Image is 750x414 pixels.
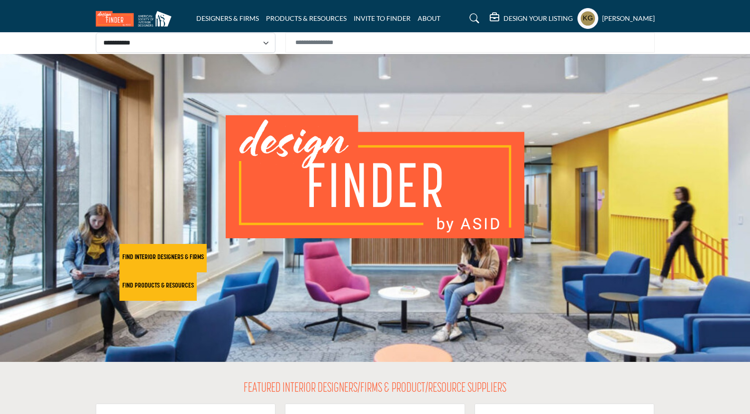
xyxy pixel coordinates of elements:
div: DESIGN YOUR LISTING [490,13,573,24]
h2: FIND PRODUCTS & RESOURCES [122,282,194,290]
img: Site Logo [96,11,176,27]
a: INVITE TO FINDER [354,14,411,22]
a: DESIGNERS & FIRMS [196,14,259,22]
h2: FEATURED INTERIOR DESIGNERS/FIRMS & PRODUCT/RESOURCE SUPPLIERS [244,381,506,397]
img: image [226,115,524,238]
a: Search [461,11,485,27]
a: ABOUT [418,14,440,22]
input: Search Solutions [285,33,655,53]
button: FIND PRODUCTS & RESOURCES [119,272,197,301]
button: FIND INTERIOR DESIGNERS & FIRMS [119,244,207,272]
h5: [PERSON_NAME] [602,14,655,23]
button: Show hide supplier dropdown [577,8,598,29]
a: PRODUCTS & RESOURCES [266,14,347,22]
select: Select Listing Type Dropdown [96,33,275,53]
h2: FIND INTERIOR DESIGNERS & FIRMS [122,254,204,262]
h5: DESIGN YOUR LISTING [503,14,573,23]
